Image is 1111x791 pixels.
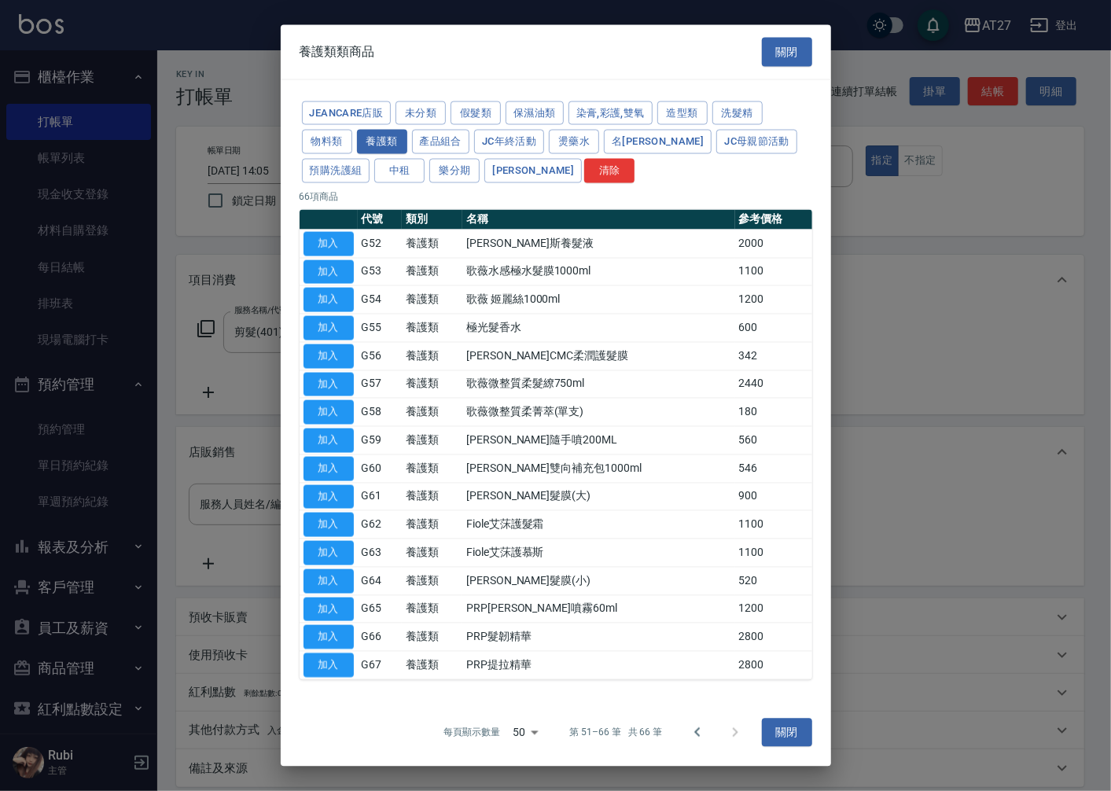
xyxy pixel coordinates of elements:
[443,725,500,739] p: 每頁顯示數量
[304,288,354,312] button: 加入
[429,159,480,183] button: 樂分期
[358,483,402,511] td: G61
[462,342,734,370] td: [PERSON_NAME]CMC柔潤護髮膜
[462,370,734,399] td: 歌薇微整質柔髮繚750ml
[402,567,462,595] td: 養護類
[462,539,734,567] td: Fiole艾莯護慕斯
[462,209,734,230] th: 名稱
[358,258,402,286] td: G53
[358,398,402,426] td: G58
[402,426,462,454] td: 養護類
[300,44,375,60] span: 養護類類商品
[735,285,812,314] td: 1200
[716,130,797,154] button: JC母親節活動
[304,372,354,396] button: 加入
[358,370,402,399] td: G57
[402,258,462,286] td: 養護類
[402,370,462,399] td: 養護類
[584,159,635,183] button: 清除
[402,398,462,426] td: 養護類
[302,159,370,183] button: 預購洗護組
[506,101,564,125] button: 保濕油類
[304,513,354,537] button: 加入
[735,258,812,286] td: 1100
[402,454,462,483] td: 養護類
[712,101,763,125] button: 洗髮精
[358,230,402,258] td: G52
[304,400,354,425] button: 加入
[304,653,354,678] button: 加入
[462,426,734,454] td: [PERSON_NAME]隨手噴200ML
[735,398,812,426] td: 180
[304,568,354,593] button: 加入
[358,510,402,539] td: G62
[735,595,812,624] td: 1200
[735,454,812,483] td: 546
[549,130,599,154] button: 燙藥水
[304,231,354,256] button: 加入
[395,101,446,125] button: 未分類
[402,483,462,511] td: 養護類
[304,429,354,453] button: 加入
[462,510,734,539] td: Fiole艾莯護髮霜
[462,623,734,651] td: PRP髮韌精華
[402,314,462,342] td: 養護類
[735,651,812,679] td: 2800
[374,159,425,183] button: 中租
[358,314,402,342] td: G55
[304,456,354,480] button: 加入
[402,342,462,370] td: 養護類
[462,230,734,258] td: [PERSON_NAME]斯養髮液
[358,539,402,567] td: G63
[358,454,402,483] td: G60
[358,595,402,624] td: G65
[358,426,402,454] td: G59
[402,510,462,539] td: 養護類
[735,623,812,651] td: 2800
[462,285,734,314] td: 歌薇 姬麗絲1000ml
[358,567,402,595] td: G64
[568,101,653,125] button: 染膏,彩護,雙氧
[358,285,402,314] td: G54
[358,209,402,230] th: 代號
[358,623,402,651] td: G66
[402,539,462,567] td: 養護類
[300,189,812,203] p: 66 項商品
[412,130,470,154] button: 產品組合
[451,101,501,125] button: 假髮類
[735,209,812,230] th: 參考價格
[358,342,402,370] td: G56
[462,454,734,483] td: [PERSON_NAME]雙向補充包1000ml
[735,230,812,258] td: 2000
[735,426,812,454] td: 560
[304,625,354,649] button: 加入
[304,344,354,368] button: 加入
[462,398,734,426] td: 歌薇微整質柔菁萃(單支)
[474,130,544,154] button: JC年終活動
[402,230,462,258] td: 養護類
[735,342,812,370] td: 342
[462,314,734,342] td: 極光髮香水
[304,541,354,565] button: 加入
[462,567,734,595] td: [PERSON_NAME]髮膜(小)
[304,316,354,340] button: 加入
[484,159,582,183] button: [PERSON_NAME]
[735,370,812,399] td: 2440
[304,597,354,621] button: 加入
[402,595,462,624] td: 養護類
[402,285,462,314] td: 養護類
[762,38,812,67] button: 關閉
[735,483,812,511] td: 900
[302,130,352,154] button: 物料類
[735,314,812,342] td: 600
[402,209,462,230] th: 類別
[462,258,734,286] td: 歌薇水感極水髮膜1000ml
[462,595,734,624] td: PRP[PERSON_NAME]噴霧60ml
[462,483,734,511] td: [PERSON_NAME]髮膜(大)
[402,651,462,679] td: 養護類
[462,651,734,679] td: PRP提拉精華
[357,130,407,154] button: 養護類
[735,567,812,595] td: 520
[569,725,662,739] p: 第 51–66 筆 共 66 筆
[604,130,712,154] button: 名[PERSON_NAME]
